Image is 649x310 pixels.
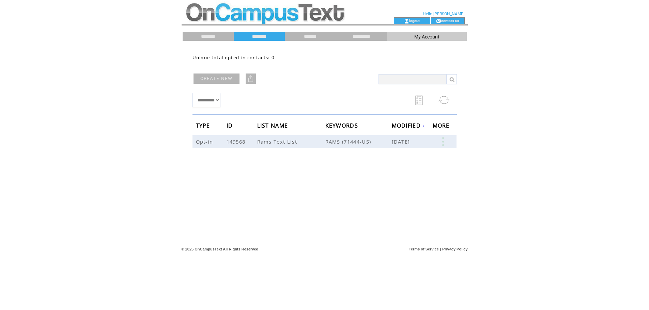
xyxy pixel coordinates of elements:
[442,247,468,251] a: Privacy Policy
[227,123,235,127] a: ID
[404,18,409,24] img: account_icon.gif
[436,18,441,24] img: contact_us_icon.gif
[257,138,299,145] span: Rams Text List
[257,123,290,127] a: LIST NAME
[257,120,290,133] span: LIST NAME
[325,138,392,145] span: RAMS (71444-US)
[227,120,235,133] span: ID
[247,75,254,82] img: upload.png
[433,120,451,133] span: MORE
[325,120,360,133] span: KEYWORDS
[409,247,439,251] a: Terms of Service
[227,138,247,145] span: 149568
[192,54,275,61] span: Unique total opted-in contacts: 0
[440,247,441,251] span: |
[392,120,423,133] span: MODIFIED
[194,74,239,84] a: CREATE NEW
[196,120,212,133] span: TYPE
[414,34,439,39] span: My Account
[182,247,259,251] span: © 2025 OnCampusText All Rights Reserved
[409,18,420,23] a: logout
[196,138,215,145] span: Opt-in
[392,138,412,145] span: [DATE]
[196,123,212,127] a: TYPE
[392,124,425,128] a: MODIFIED↓
[423,12,464,16] span: Hello [PERSON_NAME]
[325,123,360,127] a: KEYWORDS
[441,18,459,23] a: contact us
